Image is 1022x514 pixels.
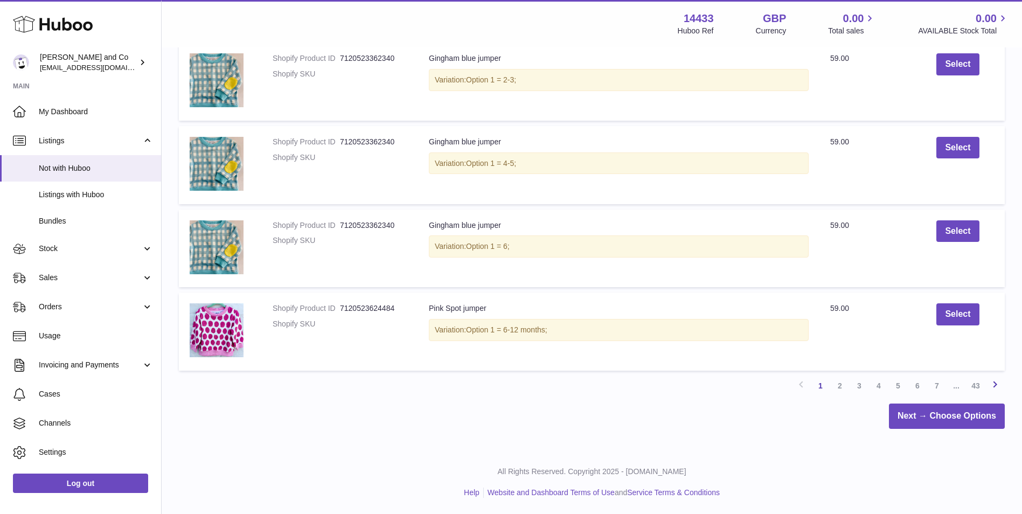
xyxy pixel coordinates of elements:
[466,325,547,334] span: Option 1 = 6-12 months;
[927,376,947,395] a: 7
[39,107,153,117] span: My Dashboard
[466,242,510,251] span: Option 1 = 6;
[908,376,927,395] a: 6
[39,302,142,312] span: Orders
[190,53,244,107] img: image_27f44249-cb91-4faf-b273-269eec851c10.heic
[273,220,340,231] dt: Shopify Product ID
[39,447,153,457] span: Settings
[484,488,720,498] li: and
[13,54,29,71] img: internalAdmin-14433@internal.huboo.com
[936,53,979,75] button: Select
[918,26,1009,36] span: AVAILABLE Stock Total
[39,360,142,370] span: Invoicing and Payments
[429,69,809,91] div: Variation:
[843,11,864,26] span: 0.00
[830,137,849,146] span: 59.00
[429,152,809,175] div: Variation:
[684,11,714,26] strong: 14433
[340,220,407,231] dd: 7120523362340
[340,303,407,314] dd: 7120523624484
[830,304,849,312] span: 59.00
[273,152,340,163] dt: Shopify SKU
[936,303,979,325] button: Select
[889,404,1005,429] a: Next → Choose Options
[40,52,137,73] div: [PERSON_NAME] and Co
[273,303,340,314] dt: Shopify Product ID
[13,474,148,493] a: Log out
[918,11,1009,36] a: 0.00 AVAILABLE Stock Total
[429,220,809,231] div: Gingham blue jumper
[756,26,787,36] div: Currency
[976,11,997,26] span: 0.00
[888,376,908,395] a: 5
[39,216,153,226] span: Bundles
[488,488,615,497] a: Website and Dashboard Terms of Use
[273,137,340,147] dt: Shopify Product ID
[190,303,244,357] img: FullSizeRender_28f4d581-78a5-4413-950e-75b9fadd6985.heic
[466,75,516,84] span: Option 1 = 2-3;
[830,221,849,230] span: 59.00
[850,376,869,395] a: 3
[869,376,888,395] a: 4
[947,376,966,395] span: ...
[464,488,479,497] a: Help
[627,488,720,497] a: Service Terms & Conditions
[273,69,340,79] dt: Shopify SKU
[190,137,244,191] img: image_27f44249-cb91-4faf-b273-269eec851c10.heic
[273,235,340,246] dt: Shopify SKU
[828,26,876,36] span: Total sales
[830,376,850,395] a: 2
[170,467,1013,477] p: All Rights Reserved. Copyright 2025 - [DOMAIN_NAME]
[763,11,786,26] strong: GBP
[39,190,153,200] span: Listings with Huboo
[429,137,809,147] div: Gingham blue jumper
[429,53,809,64] div: Gingham blue jumper
[936,220,979,242] button: Select
[39,273,142,283] span: Sales
[39,418,153,428] span: Channels
[830,54,849,62] span: 59.00
[811,376,830,395] a: 1
[39,136,142,146] span: Listings
[190,220,244,274] img: image_27f44249-cb91-4faf-b273-269eec851c10.heic
[966,376,985,395] a: 43
[39,331,153,341] span: Usage
[466,159,516,168] span: Option 1 = 4-5;
[936,137,979,159] button: Select
[429,235,809,258] div: Variation:
[828,11,876,36] a: 0.00 Total sales
[39,244,142,254] span: Stock
[273,319,340,329] dt: Shopify SKU
[39,163,153,173] span: Not with Huboo
[429,319,809,341] div: Variation:
[340,53,407,64] dd: 7120523362340
[678,26,714,36] div: Huboo Ref
[429,303,809,314] div: Pink Spot jumper
[39,389,153,399] span: Cases
[273,53,340,64] dt: Shopify Product ID
[340,137,407,147] dd: 7120523362340
[40,63,158,72] span: [EMAIL_ADDRESS][DOMAIN_NAME]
